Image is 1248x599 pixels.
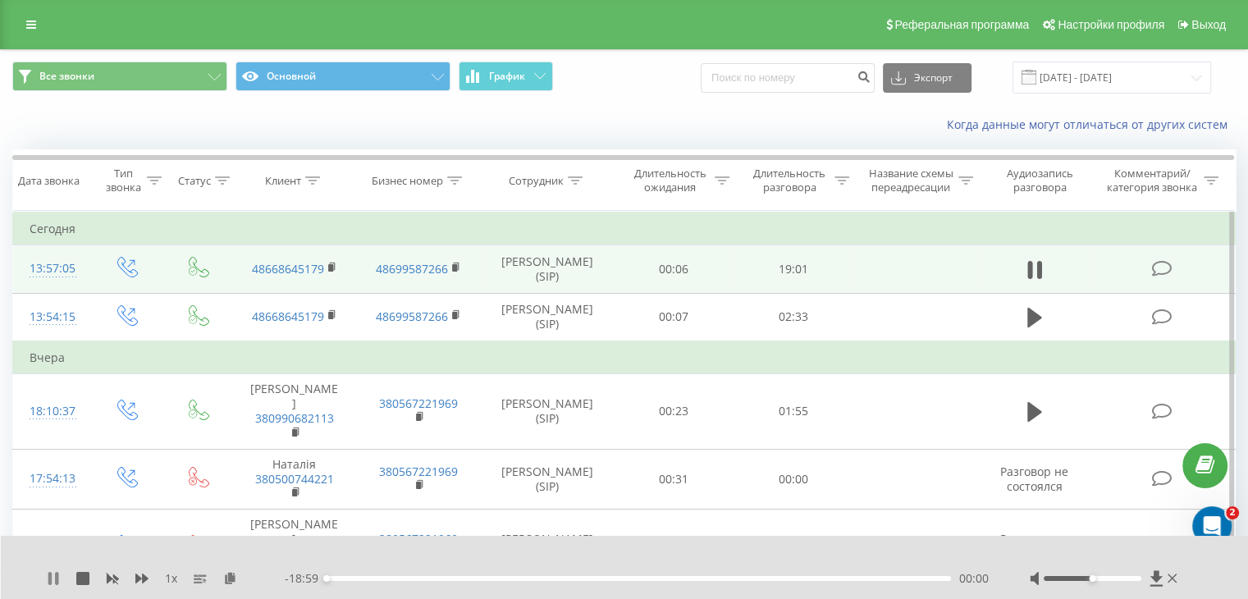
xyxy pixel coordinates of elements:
[372,174,443,188] div: Бизнес номер
[1104,167,1200,194] div: Комментарий/категория звонка
[894,18,1029,31] span: Реферальная программа
[255,471,334,487] a: 380500744221
[1191,18,1226,31] span: Выход
[701,63,875,93] input: Поиск по номеру
[1192,506,1232,546] iframe: Intercom live chat
[947,117,1236,132] a: Когда данные могут отличаться от других систем
[734,449,853,510] td: 00:00
[883,63,971,93] button: Экспорт
[748,167,830,194] div: Длительность разговора
[323,575,330,582] div: Accessibility label
[481,245,615,293] td: [PERSON_NAME] (SIP)
[379,531,458,546] a: 380567221969
[13,341,1236,374] td: Вчера
[615,373,734,449] td: 00:23
[18,174,80,188] div: Дата звонка
[252,261,324,277] a: 48668645179
[379,464,458,479] a: 380567221969
[379,396,458,411] a: 380567221969
[734,373,853,449] td: 01:55
[39,70,94,83] span: Все звонки
[252,309,324,324] a: 48668645179
[1000,531,1068,561] span: Разговор не состоялся
[1058,18,1164,31] span: Настройки профиля
[734,293,853,341] td: 02:33
[376,261,448,277] a: 48699587266
[30,396,73,428] div: 18:10:37
[509,174,564,188] div: Сотрудник
[734,245,853,293] td: 19:01
[232,510,356,585] td: [PERSON_NAME]
[481,293,615,341] td: [PERSON_NAME] (SIP)
[12,62,227,91] button: Все звонки
[232,449,356,510] td: Наталія
[232,373,356,449] td: [PERSON_NAME]
[376,309,448,324] a: 48699587266
[30,463,73,495] div: 17:54:13
[992,167,1088,194] div: Аудиозапись разговора
[285,570,327,587] span: - 18:59
[1089,575,1095,582] div: Accessibility label
[734,510,853,585] td: 00:00
[165,570,177,587] span: 1 x
[459,62,553,91] button: График
[481,373,615,449] td: [PERSON_NAME] (SIP)
[868,167,954,194] div: Название схемы переадресации
[265,174,301,188] div: Клиент
[30,301,73,333] div: 13:54:15
[489,71,525,82] span: График
[615,510,734,585] td: 00:32
[235,62,450,91] button: Основной
[481,510,615,585] td: [PERSON_NAME] (SIP)
[1226,506,1239,519] span: 2
[30,531,73,563] div: 17:49:05
[615,449,734,510] td: 00:31
[615,245,734,293] td: 00:06
[255,410,334,426] a: 380990682113
[481,449,615,510] td: [PERSON_NAME] (SIP)
[178,174,211,188] div: Статус
[30,253,73,285] div: 13:57:05
[959,570,989,587] span: 00:00
[103,167,142,194] div: Тип звонка
[13,213,1236,245] td: Сегодня
[629,167,711,194] div: Длительность ожидания
[1000,464,1068,494] span: Разговор не состоялся
[615,293,734,341] td: 00:07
